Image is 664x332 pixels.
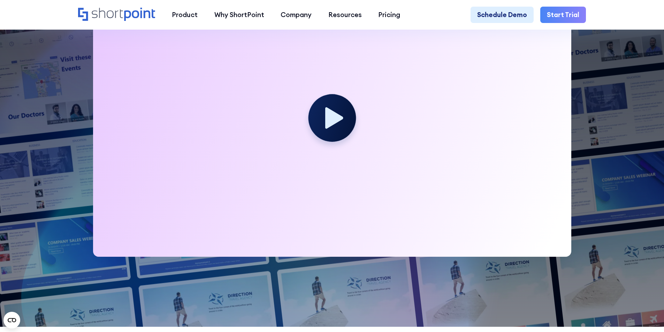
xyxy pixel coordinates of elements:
[272,7,320,23] a: Company
[3,312,20,329] button: Open CMP widget
[328,10,362,20] div: Resources
[378,10,400,20] div: Pricing
[163,7,206,23] a: Product
[471,7,534,23] a: Schedule Demo
[281,10,312,20] div: Company
[214,10,264,20] div: Why ShortPoint
[320,7,370,23] a: Resources
[172,10,198,20] div: Product
[206,7,273,23] a: Why ShortPoint
[78,8,155,22] a: Home
[540,7,586,23] a: Start Trial
[508,52,664,332] iframe: Chat Widget
[370,7,409,23] a: Pricing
